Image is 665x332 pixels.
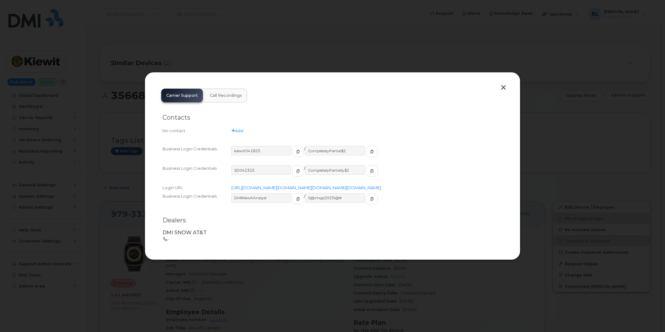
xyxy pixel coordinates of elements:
[231,193,503,210] div: /
[162,185,231,191] div: Login URL
[231,128,243,133] a: Add
[162,229,503,236] p: DMI SNOW AT&T
[366,165,378,177] button: copy to clipboard
[162,236,503,242] p: -
[162,193,231,210] div: Business Login Credentials
[162,165,231,182] div: Business Login Credentials
[162,128,231,134] div: No contact
[366,193,378,205] button: copy to clipboard
[231,165,503,182] div: /
[292,146,304,157] button: copy to clipboard
[292,165,304,177] button: copy to clipboard
[162,216,503,224] h2: Dealers
[231,185,381,190] a: [URL][DOMAIN_NAME][DOMAIN_NAME][DOMAIN_NAME][DOMAIN_NAME]
[366,146,378,157] button: copy to clipboard
[162,146,231,163] div: Business Login Credentials
[231,146,503,163] div: /
[210,93,242,98] span: Call Recordings
[292,193,304,205] button: copy to clipboard
[162,114,503,122] h2: Contacts
[638,305,660,327] iframe: Messenger Launcher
